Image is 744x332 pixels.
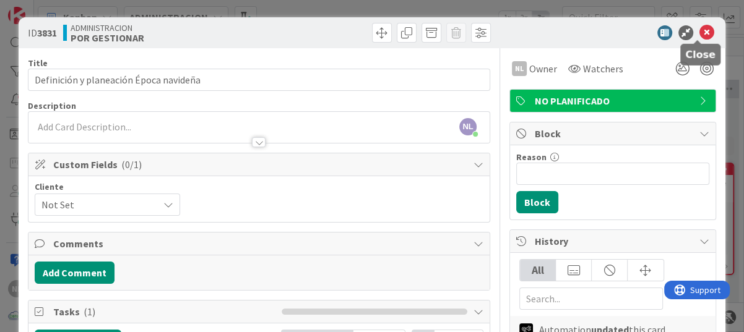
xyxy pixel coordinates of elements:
[28,25,57,40] span: ID
[53,236,467,251] span: Comments
[26,2,56,17] span: Support
[459,118,477,135] span: NL
[516,151,547,163] label: Reason
[535,234,693,249] span: History
[529,61,557,76] span: Owner
[516,191,558,213] button: Block
[583,61,623,76] span: Watchers
[35,262,115,284] button: Add Comment
[71,33,144,43] b: POR GESTIONAR
[512,61,527,76] div: NL
[41,196,152,213] span: Not Set
[28,100,76,111] span: Description
[71,23,144,33] span: ADMINISTRACION
[53,157,467,172] span: Custom Fields
[28,69,490,91] input: type card name here...
[535,126,693,141] span: Block
[37,27,57,39] b: 3831
[53,304,275,319] span: Tasks
[520,260,556,281] div: All
[519,287,663,310] input: Search...
[35,182,180,191] div: Cliente
[121,158,142,171] span: ( 0/1 )
[685,49,716,61] h5: Close
[84,305,95,318] span: ( 1 )
[28,57,48,69] label: Title
[535,93,693,108] span: NO PLANIFICADO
